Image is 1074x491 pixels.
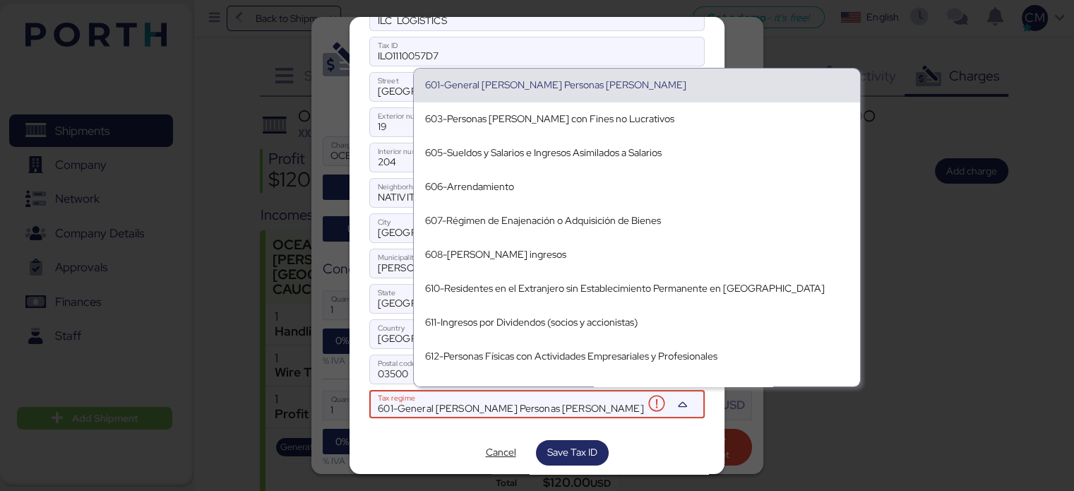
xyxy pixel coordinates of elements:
span: Cancel [485,444,515,461]
div: 601-General [PERSON_NAME] Personas [PERSON_NAME] [425,79,849,91]
input: Interior numbert [370,143,703,172]
div: 603-Personas [PERSON_NAME] con Fines no Lucrativos [425,113,849,125]
span: Save Tax ID [547,444,597,461]
div: 612-Personas Físicas con Actividades Empresariales y Profesionales [425,350,849,362]
div: 607-Régimen de Enajenación o Adquisición de Bienes [425,215,849,227]
div: 606-Arrendamiento [425,181,849,193]
input: Neighborhood [370,179,703,207]
button: Save Tax ID [536,440,609,466]
div: 605-Sueldos y Salarios e Ingresos Asimilados a Salarios [425,147,849,159]
div: 608-[PERSON_NAME] ingresos [425,249,849,261]
div: 614-Ingresos por intereses [425,384,849,396]
input: Tax ID [370,37,703,66]
input: Street [370,73,703,101]
input: Country [370,320,703,348]
div: 611-Ingresos por Dividendos (socios y accionistas) [425,317,849,329]
span: 601-General [PERSON_NAME] Personas [PERSON_NAME] [378,402,643,415]
button: Cancel [465,440,536,466]
input: City [370,214,703,242]
div: 610-Residentes en el Extranjero sin Establecimiento Permanente en [GEOGRAPHIC_DATA] [425,283,849,295]
input: State [370,285,703,313]
input: Municipality [370,249,703,278]
input: Postal code [370,355,703,384]
input: Exterior number [370,108,703,136]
